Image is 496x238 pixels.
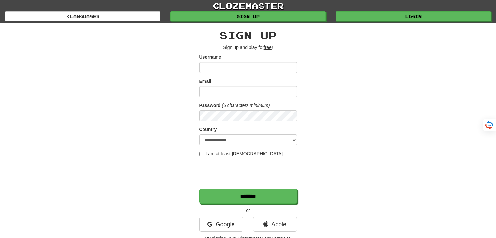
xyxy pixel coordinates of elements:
[199,126,217,133] label: Country
[170,11,326,21] a: Sign up
[199,160,298,186] iframe: reCAPTCHA
[336,11,491,21] a: Login
[199,102,221,109] label: Password
[199,207,297,214] p: or
[199,150,283,157] label: I am at least [DEMOGRAPHIC_DATA]
[222,103,270,108] em: (6 characters minimum)
[5,11,160,21] a: Languages
[199,54,221,60] label: Username
[264,45,272,50] u: free
[253,217,297,232] a: Apple
[199,30,297,41] h2: Sign up
[199,44,297,51] p: Sign up and play for !
[199,217,243,232] a: Google
[199,78,211,84] label: Email
[199,152,203,156] input: I am at least [DEMOGRAPHIC_DATA]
